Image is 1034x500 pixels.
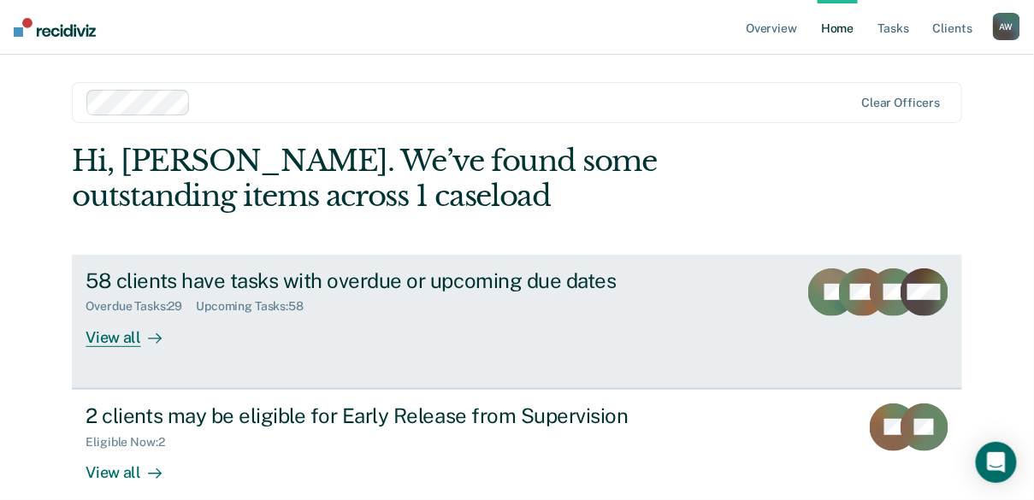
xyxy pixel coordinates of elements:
div: Eligible Now : 2 [86,435,178,450]
div: Hi, [PERSON_NAME]. We’ve found some outstanding items across 1 caseload [72,144,783,214]
div: Overdue Tasks : 29 [86,299,196,314]
div: A W [993,13,1020,40]
div: 58 clients have tasks with overdue or upcoming due dates [86,268,686,293]
img: Recidiviz [14,18,96,37]
div: View all [86,449,181,482]
div: 2 clients may be eligible for Early Release from Supervision [86,403,686,428]
a: 58 clients have tasks with overdue or upcoming due datesOverdue Tasks:29Upcoming Tasks:58View all [72,255,961,389]
button: AW [993,13,1020,40]
div: Upcoming Tasks : 58 [196,299,317,314]
div: View all [86,314,181,347]
div: Open Intercom Messenger [976,442,1017,483]
div: Clear officers [861,96,940,110]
